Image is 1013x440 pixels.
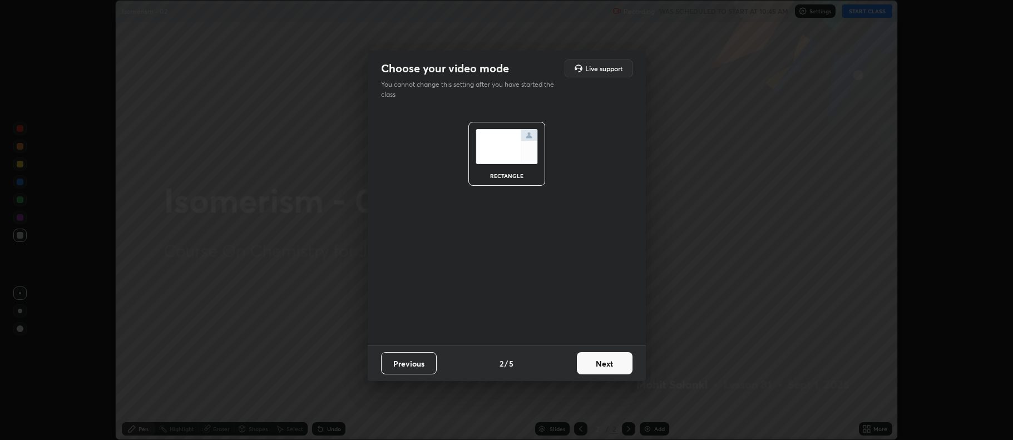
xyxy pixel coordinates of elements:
[381,61,509,76] h2: Choose your video mode
[381,352,437,374] button: Previous
[585,65,622,72] h5: Live support
[485,173,529,179] div: rectangle
[509,358,513,369] h4: 5
[381,80,561,100] p: You cannot change this setting after you have started the class
[500,358,503,369] h4: 2
[505,358,508,369] h4: /
[577,352,632,374] button: Next
[476,129,538,164] img: normalScreenIcon.ae25ed63.svg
